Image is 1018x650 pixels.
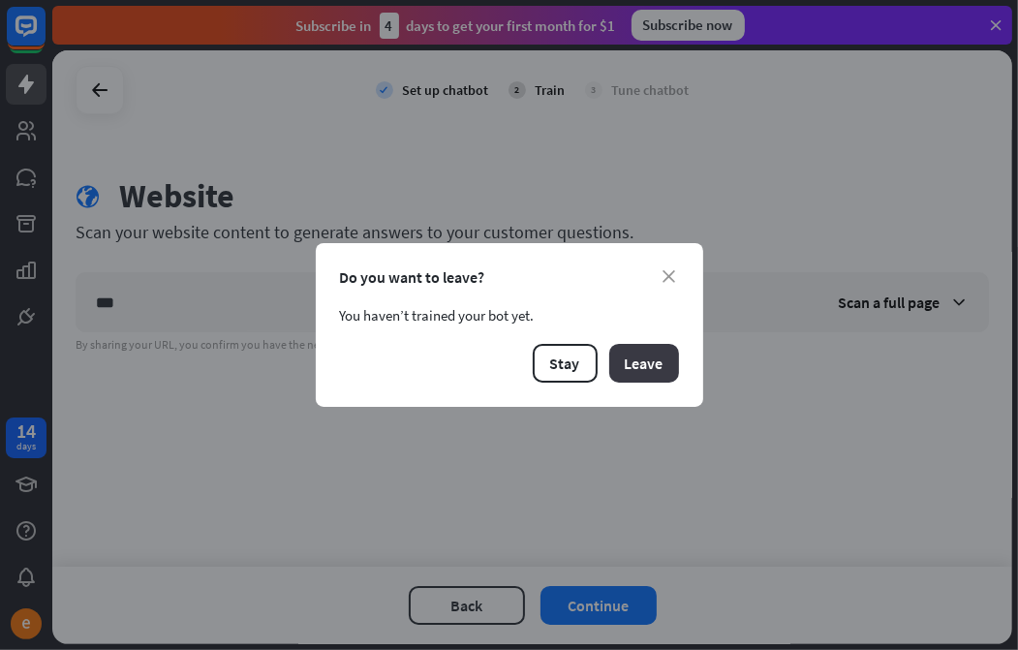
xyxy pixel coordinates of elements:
[340,267,679,287] div: Do you want to leave?
[340,306,679,325] div: You haven’t trained your bot yet.
[533,344,598,383] button: Stay
[15,8,74,66] button: Open LiveChat chat widget
[609,344,679,383] button: Leave
[663,270,676,283] i: close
